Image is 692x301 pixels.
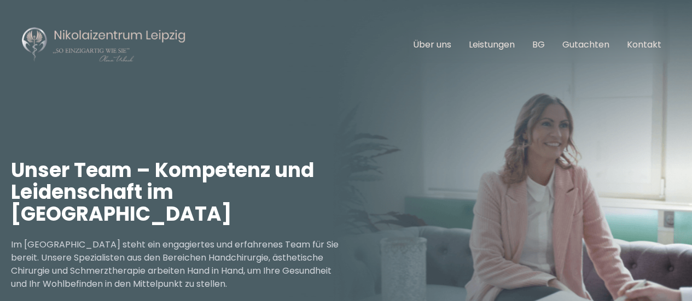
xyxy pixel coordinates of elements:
a: Leistungen [469,38,515,51]
img: Nikolaizentrum Leipzig Logo [22,26,186,63]
a: Über uns [413,38,451,51]
a: BG [532,38,545,51]
p: Im [GEOGRAPHIC_DATA] steht ein engagiertes und erfahrenes Team für Sie bereit. Unsere Spezialiste... [11,238,346,291]
a: Gutachten [562,38,609,51]
h1: Unser Team – Kompetenz und Leidenschaft im [GEOGRAPHIC_DATA] [11,160,346,225]
a: Kontakt [627,38,661,51]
